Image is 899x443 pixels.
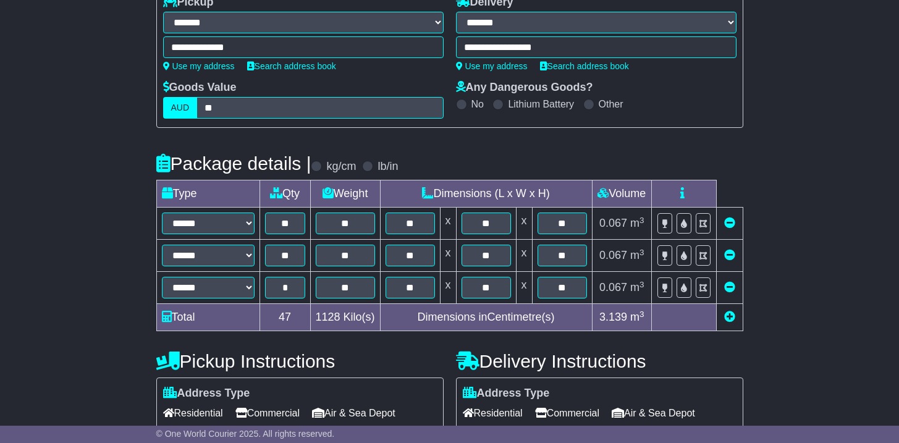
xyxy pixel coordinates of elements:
[630,311,644,323] span: m
[592,180,651,208] td: Volume
[639,216,644,225] sup: 3
[378,160,398,174] label: lb/in
[312,403,395,423] span: Air & Sea Depot
[380,180,592,208] td: Dimensions (L x W x H)
[630,281,644,293] span: m
[163,97,198,119] label: AUD
[163,403,223,423] span: Residential
[463,403,523,423] span: Residential
[163,387,250,400] label: Address Type
[516,208,532,240] td: x
[599,249,627,261] span: 0.067
[540,61,629,71] a: Search address book
[471,98,484,110] label: No
[310,180,380,208] td: Weight
[599,217,627,229] span: 0.067
[508,98,574,110] label: Lithium Battery
[456,351,743,371] h4: Delivery Instructions
[639,310,644,319] sup: 3
[516,272,532,304] td: x
[310,304,380,331] td: Kilo(s)
[156,153,311,174] h4: Package details |
[156,351,444,371] h4: Pickup Instructions
[440,208,456,240] td: x
[599,311,627,323] span: 3.139
[630,249,644,261] span: m
[260,304,310,331] td: 47
[599,281,627,293] span: 0.067
[463,387,550,400] label: Address Type
[535,403,599,423] span: Commercial
[724,311,735,323] a: Add new item
[156,180,260,208] td: Type
[639,280,644,289] sup: 3
[247,61,336,71] a: Search address book
[156,304,260,331] td: Total
[440,240,456,272] td: x
[156,429,335,439] span: © One World Courier 2025. All rights reserved.
[724,217,735,229] a: Remove this item
[260,180,310,208] td: Qty
[516,240,532,272] td: x
[639,248,644,257] sup: 3
[456,61,528,71] a: Use my address
[456,81,593,95] label: Any Dangerous Goods?
[599,98,623,110] label: Other
[163,61,235,71] a: Use my address
[630,217,644,229] span: m
[724,249,735,261] a: Remove this item
[316,311,340,323] span: 1128
[724,281,735,293] a: Remove this item
[612,403,695,423] span: Air & Sea Depot
[235,403,300,423] span: Commercial
[163,81,237,95] label: Goods Value
[380,304,592,331] td: Dimensions in Centimetre(s)
[440,272,456,304] td: x
[326,160,356,174] label: kg/cm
